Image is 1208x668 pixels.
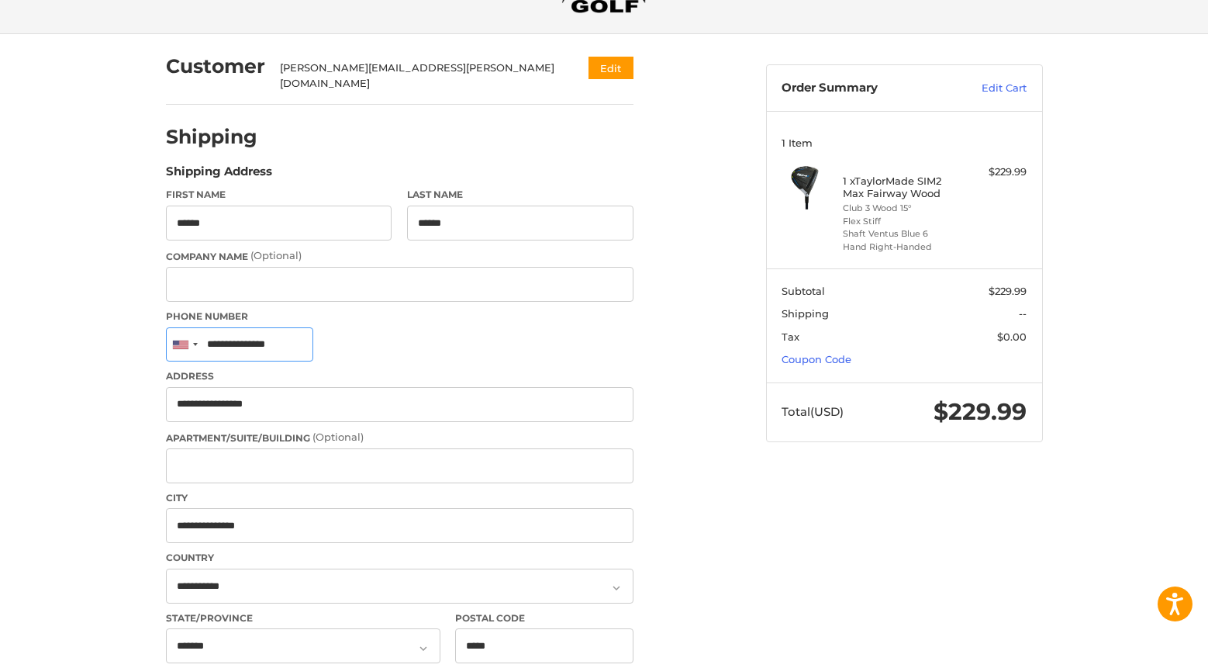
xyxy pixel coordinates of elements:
[166,611,440,625] label: State/Province
[312,431,364,443] small: (Optional)
[948,81,1027,96] a: Edit Cart
[166,125,257,149] h2: Shipping
[843,215,961,228] li: Flex Stiff
[166,163,272,188] legend: Shipping Address
[843,241,961,254] li: Hand Right-Handed
[166,188,392,202] label: First Name
[166,491,633,505] label: City
[997,331,1027,343] span: $0.00
[167,328,202,362] div: United States: +1
[782,285,825,297] span: Subtotal
[965,164,1027,180] div: $229.99
[843,202,961,215] li: Club 3 Wood 15°
[166,310,633,324] label: Phone Number
[1080,626,1208,668] iframe: Google Customer Reviews
[166,54,265,78] h2: Customer
[782,137,1027,149] h3: 1 Item
[989,285,1027,297] span: $229.99
[166,248,633,264] label: Company Name
[843,227,961,241] li: Shaft Ventus Blue 6
[934,397,1027,426] span: $229.99
[166,430,633,445] label: Apartment/Suite/Building
[455,611,633,625] label: Postal Code
[166,369,633,383] label: Address
[782,81,948,96] h3: Order Summary
[782,404,844,419] span: Total (USD)
[407,188,633,202] label: Last Name
[782,353,851,365] a: Coupon Code
[843,175,961,200] h4: 1 x TaylorMade SIM2 Max Fairway Wood
[588,57,633,79] button: Edit
[782,331,799,343] span: Tax
[280,61,558,91] div: [PERSON_NAME][EMAIL_ADDRESS][PERSON_NAME][DOMAIN_NAME]
[250,249,302,261] small: (Optional)
[1019,307,1027,320] span: --
[166,551,633,565] label: Country
[782,307,829,320] span: Shipping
